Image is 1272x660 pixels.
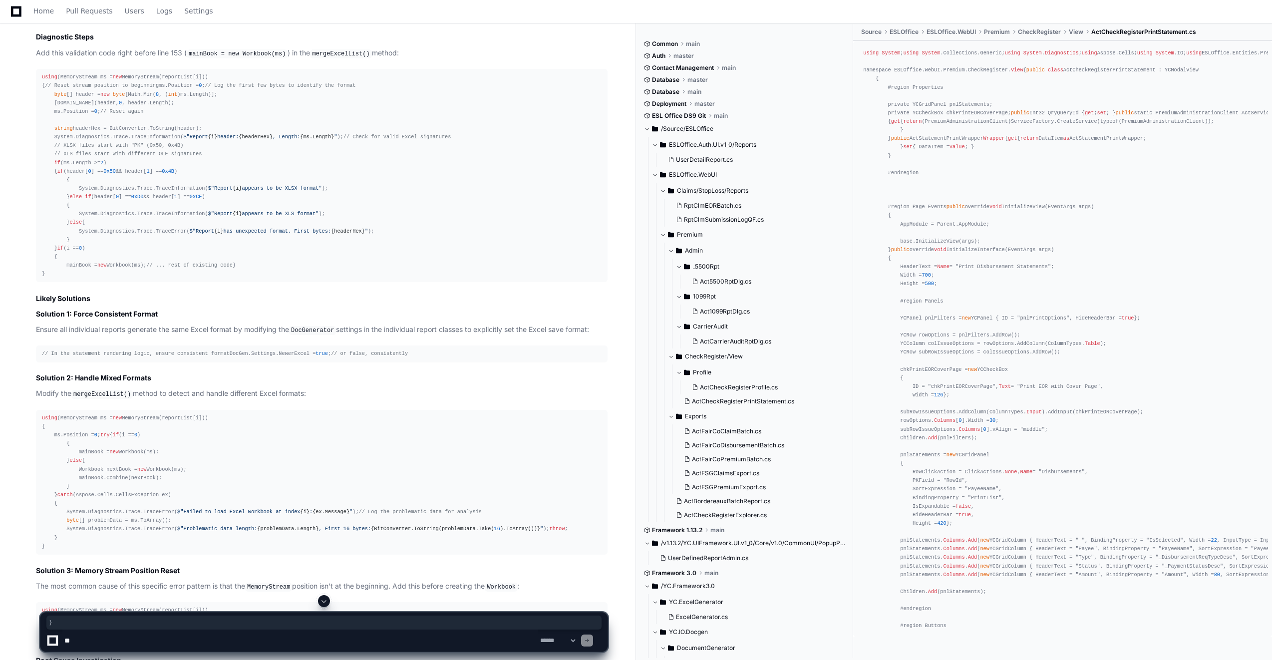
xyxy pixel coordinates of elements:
[208,211,319,217] span: $"Report appears to be XLS format"
[644,535,846,551] button: /v1.13.2/YC.UIFramework.UI.v1_0/Core/v1.0/CommonUI/PopupPages
[700,278,751,286] span: Act5500RptDlg.cs
[928,435,937,441] span: Add
[980,563,989,569] span: new
[66,517,79,523] span: byte
[688,305,840,319] button: Act1099RptDlg.cs
[36,294,608,304] h2: Likely Solutions
[688,334,840,348] button: ActCarrierAuditRptDlg.cs
[652,52,665,60] span: Auth
[644,578,846,594] button: /YC.Framework3.0
[984,28,1010,36] span: Premium
[686,40,700,48] span: main
[550,526,565,532] span: throw
[71,390,133,399] code: mergeExcelList()
[1214,572,1220,578] span: 80
[685,352,743,360] span: CheckRegister/View
[660,227,846,243] button: Premium
[863,50,879,56] span: using
[110,449,119,455] span: new
[928,589,937,595] span: Add
[692,397,794,405] span: ActCheckRegisterPrintStatement.cs
[1063,135,1069,141] span: as
[680,424,840,438] button: ActFairCoClaimBatch.cs
[672,494,840,508] button: ActBordereauxBatchReport.cs
[947,204,965,210] span: public
[42,73,602,278] div: (MemoryStream ms = MemoryStream(reportList[i])) { ms.Position = ; [] header = [Math.Min( , ( )ms....
[652,137,846,153] button: ESLOffice.Auth.UI.v1_0/Reports
[1008,135,1017,141] span: get
[676,289,846,305] button: 1099Rpt
[1048,67,1063,73] span: class
[660,139,666,151] svg: Directory
[177,509,352,515] span: $"Failed to load Excel workbook at index : "
[989,417,995,423] span: 30
[688,380,840,394] button: ActCheckRegisterProfile.cs
[950,144,965,150] span: value
[661,125,713,133] span: /Source/ESLOffice
[692,441,784,449] span: ActFairCoDisbursementBatch.cs
[1116,110,1134,116] span: public
[891,118,900,124] span: get
[660,183,846,199] button: Claims/StopLoss/Reports
[54,125,73,131] span: string
[685,412,706,420] span: Exports
[710,526,724,534] span: main
[199,82,202,88] span: 0
[69,194,82,200] span: else
[944,546,965,552] span: Columns
[672,508,840,522] button: ActCheckRegisterExplorer.cs
[239,134,273,140] span: {headerHex}
[54,91,67,97] span: byte
[891,247,910,253] span: public
[652,580,658,592] svg: Directory
[664,153,840,167] button: UserDetailReport.cs
[927,28,976,36] span: ESLOffice.WebUI
[1023,50,1042,56] span: System
[36,47,608,59] p: Add this validation code right before line 153 ( ) in the method:
[714,112,728,120] span: main
[983,426,986,432] span: 0
[1020,469,1033,475] span: Name
[955,503,971,509] span: false
[1005,50,1020,56] span: using
[661,539,846,547] span: /v1.13.2/YC.UIFramework.UI.v1_0/Core/v1.0/CommonUI/PopupPages
[147,168,150,174] span: 1
[958,426,980,432] span: Columns
[42,349,602,358] div: DocGen.Settings.NewerExcel = ;
[49,619,599,627] span: }
[54,151,202,157] span: // XLS files start with different OLE signatures
[289,326,336,335] code: DocGenerator
[1026,409,1042,415] span: Input
[36,309,608,319] h3: Solution 1: Force Consistent Format
[677,231,703,239] span: Premium
[680,480,840,494] button: ActFSGPremiumExport.cs
[672,199,840,213] button: RptClmEORBatch.cs
[54,142,184,148] span: // XLSX files start with "PK" (0x50, 0x4B)
[1211,537,1217,543] span: 22
[100,432,109,438] span: try
[33,8,54,14] span: Home
[944,554,965,560] span: Columns
[680,452,840,466] button: ActFairCoPremiumBatch.cs
[36,388,608,400] p: Modify the method to detect and handle different Excel formats:
[692,427,761,435] span: ActFairCoClaimBatch.cs
[137,466,146,472] span: new
[676,319,846,334] button: CarrierAudit
[890,28,919,36] span: ESLOffice
[113,415,122,421] span: new
[208,134,217,140] span: {i}
[1069,28,1083,36] span: View
[700,337,771,345] span: ActCarrierAuditRptDlg.cs
[156,91,159,97] span: 8
[1156,50,1174,56] span: System
[693,368,711,376] span: Profile
[669,141,756,149] span: ESLOffice.Auth.UI.v1_0/Reports
[1097,110,1106,116] span: set
[968,366,977,372] span: new
[944,572,965,578] span: Columns
[684,261,690,273] svg: Directory
[146,262,233,268] span: // ... rest of existing code
[184,8,213,14] span: Settings
[36,566,608,576] h3: Solution 3: Memory Stream Position Reset
[692,483,766,491] span: ActFSGPremiumExport.cs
